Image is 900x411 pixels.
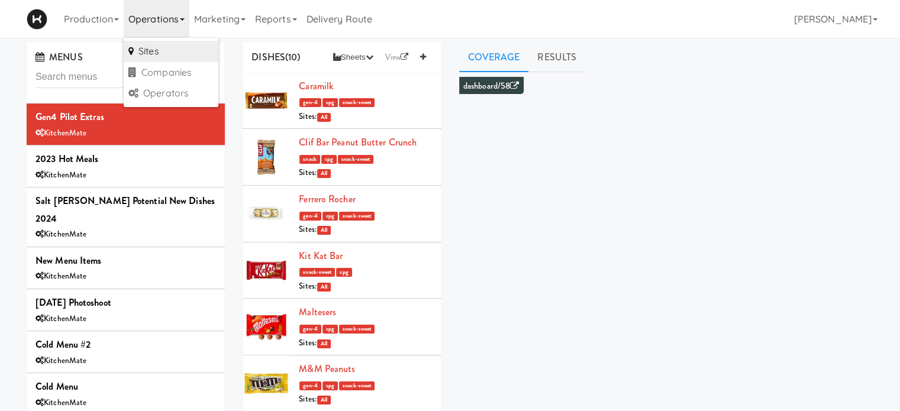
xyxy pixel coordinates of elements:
b: [DATE] photoshoot [36,296,111,309]
b: 2023 Hot Meals [36,152,98,166]
span: (10) [285,50,300,64]
span: All [317,283,331,292]
span: snack-sweet [299,268,335,277]
li: 2023 Hot MealsKitchenMate [27,145,225,187]
li: Gen4 Pilot ExtrasKitchenMate [27,103,225,145]
span: MENUS [36,50,83,64]
span: cpg [336,268,351,277]
a: dashboard/58 [463,80,519,92]
span: cpg [322,325,338,334]
div: Sites: [299,279,432,294]
a: Kit Kat Bar [299,249,343,263]
span: snack-sweet [339,212,375,221]
div: KitchenMate [36,126,216,141]
a: Sites [124,41,218,62]
b: Cold Menu [36,380,78,393]
img: Micromart [27,9,47,30]
span: cpg [322,381,338,390]
span: cpg [322,98,338,107]
a: Results [528,43,585,72]
div: Sites: [299,109,432,124]
div: Sites: [299,336,432,351]
a: Caramilk [299,79,333,93]
a: Operators [124,83,218,104]
input: Search menus [36,66,216,88]
li: Salt [PERSON_NAME] Potential New Dishes 2024KitchenMate [27,187,225,247]
span: snack-sweet [339,325,375,334]
li: Cold Menu #2KitchenMate [27,331,225,373]
a: M&M Peanuts [299,362,355,376]
a: View [379,48,415,66]
div: KitchenMate [36,227,216,242]
b: Salt [PERSON_NAME] Potential New Dishes 2024 [36,194,215,225]
span: DISHES [251,50,285,64]
div: Sites: [299,222,432,237]
span: gen-4 [299,212,321,221]
span: cpg [321,155,337,164]
span: All [317,226,331,235]
span: All [317,113,331,122]
b: Gen4 Pilot Extras [36,110,104,124]
div: Sites: [299,166,432,180]
div: KitchenMate [36,269,216,284]
a: Coverage [459,43,529,72]
li: [DATE] photoshootKitchenMate [27,289,225,331]
span: All [317,396,331,404]
li: New Menu ItemsKitchenMate [27,247,225,289]
div: KitchenMate [36,168,216,183]
span: snack [299,155,320,164]
span: snack-sweet [339,98,375,107]
span: snack-sweet [338,155,373,164]
b: Cold Menu #2 [36,338,91,351]
span: gen-4 [299,325,321,334]
b: New Menu Items [36,254,101,267]
a: Ferrero Rocher [299,192,355,206]
span: gen-4 [299,98,321,107]
div: KitchenMate [36,396,216,410]
span: snack-sweet [339,381,375,390]
a: Clif Bar Peanut Butter Crunch [299,135,417,149]
div: KitchenMate [36,312,216,326]
div: Sites: [299,392,432,407]
button: Sheets [327,48,379,66]
span: gen-4 [299,381,321,390]
div: KitchenMate [36,354,216,368]
a: Maltesers [299,305,336,319]
span: cpg [322,212,338,221]
span: All [317,339,331,348]
span: All [317,169,331,178]
a: Companies [124,62,218,83]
